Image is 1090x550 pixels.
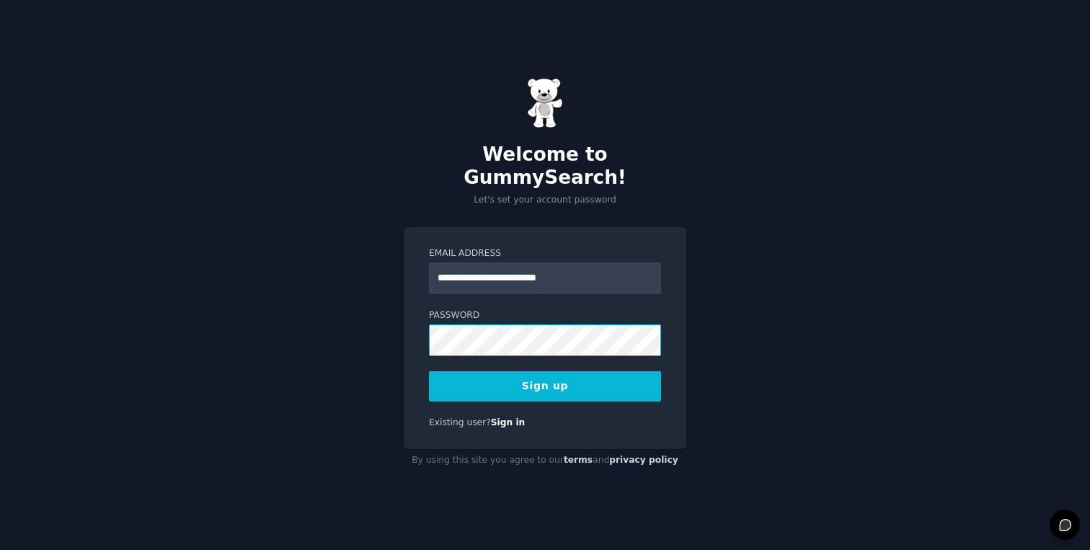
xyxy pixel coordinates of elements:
label: Password [429,309,661,322]
button: Sign up [429,371,661,402]
label: Email Address [429,247,661,260]
h2: Welcome to GummySearch! [404,143,686,189]
a: Sign in [491,417,526,427]
a: privacy policy [609,455,678,465]
a: terms [564,455,593,465]
img: Gummy Bear [527,78,563,128]
span: Existing user? [429,417,491,427]
p: Let's set your account password [404,194,686,207]
div: By using this site you agree to our and [404,449,686,472]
